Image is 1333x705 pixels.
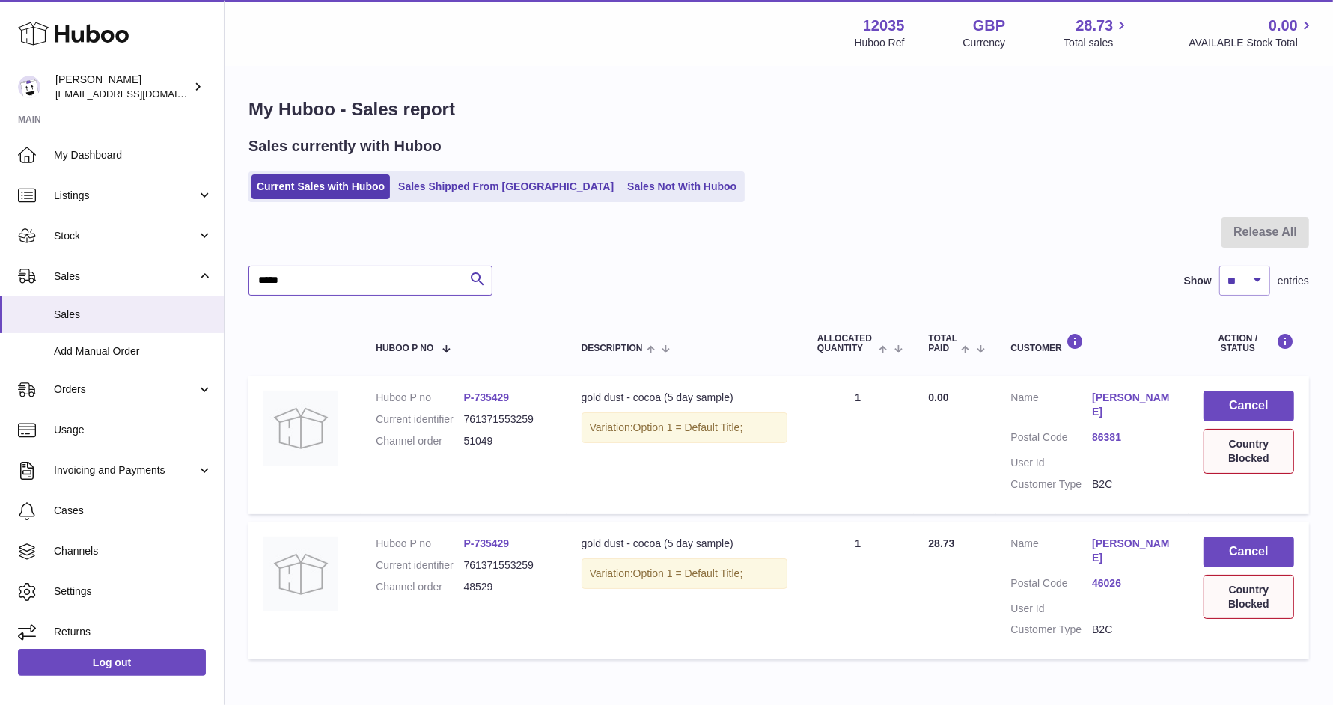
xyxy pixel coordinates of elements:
[1204,333,1294,353] div: Action / Status
[1204,391,1294,421] button: Cancel
[463,391,509,403] a: P-735429
[18,649,206,676] a: Log out
[376,580,463,594] dt: Channel order
[18,76,40,98] img: Farah@varietymode.com
[55,88,220,100] span: [EMAIL_ADDRESS][DOMAIN_NAME]
[54,544,213,558] span: Channels
[1189,16,1315,50] a: 0.00 AVAILABLE Stock Total
[929,537,955,549] span: 28.73
[463,558,551,573] dd: 761371553259
[1184,274,1212,288] label: Show
[55,73,190,101] div: [PERSON_NAME]
[376,391,463,405] dt: Huboo P no
[1278,274,1309,288] span: entries
[1064,36,1130,50] span: Total sales
[1011,333,1174,353] div: Customer
[463,412,551,427] dd: 761371553259
[1204,429,1294,474] div: Country Blocked
[1204,537,1294,567] button: Cancel
[1011,430,1093,448] dt: Postal Code
[54,308,213,322] span: Sales
[376,344,433,353] span: Huboo P no
[54,382,197,397] span: Orders
[1011,391,1093,423] dt: Name
[54,463,197,477] span: Invoicing and Payments
[1064,16,1130,50] a: 28.73 Total sales
[929,334,958,353] span: Total paid
[248,136,442,156] h2: Sales currently with Huboo
[802,522,914,659] td: 1
[263,391,338,466] img: no-photo.jpg
[54,585,213,599] span: Settings
[582,537,787,551] div: gold dust - cocoa (5 day sample)
[54,229,197,243] span: Stock
[633,421,743,433] span: Option 1 = Default Title;
[817,334,875,353] span: ALLOCATED Quantity
[582,558,787,589] div: Variation:
[1076,16,1113,36] span: 28.73
[54,269,197,284] span: Sales
[973,16,1005,36] strong: GBP
[1189,36,1315,50] span: AVAILABLE Stock Total
[1011,537,1093,569] dt: Name
[1092,537,1174,565] a: [PERSON_NAME]
[1092,430,1174,445] a: 86381
[582,344,643,353] span: Description
[263,537,338,611] img: no-photo.jpg
[376,434,463,448] dt: Channel order
[376,537,463,551] dt: Huboo P no
[1011,477,1093,492] dt: Customer Type
[1269,16,1298,36] span: 0.00
[54,423,213,437] span: Usage
[463,434,551,448] dd: 51049
[1011,602,1093,616] dt: User Id
[251,174,390,199] a: Current Sales with Huboo
[1011,623,1093,637] dt: Customer Type
[863,16,905,36] strong: 12035
[376,558,463,573] dt: Current identifier
[1092,391,1174,419] a: [PERSON_NAME]
[1011,576,1093,594] dt: Postal Code
[463,580,551,594] dd: 48529
[393,174,619,199] a: Sales Shipped From [GEOGRAPHIC_DATA]
[1204,575,1294,620] div: Country Blocked
[929,391,949,403] span: 0.00
[54,189,197,203] span: Listings
[248,97,1309,121] h1: My Huboo - Sales report
[54,504,213,518] span: Cases
[54,625,213,639] span: Returns
[1092,623,1174,637] dd: B2C
[1092,477,1174,492] dd: B2C
[633,567,743,579] span: Option 1 = Default Title;
[54,344,213,358] span: Add Manual Order
[963,36,1006,50] div: Currency
[622,174,742,199] a: Sales Not With Huboo
[1011,456,1093,470] dt: User Id
[855,36,905,50] div: Huboo Ref
[376,412,463,427] dt: Current identifier
[802,376,914,513] td: 1
[54,148,213,162] span: My Dashboard
[1092,576,1174,590] a: 46026
[582,412,787,443] div: Variation:
[463,537,509,549] a: P-735429
[582,391,787,405] div: gold dust - cocoa (5 day sample)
